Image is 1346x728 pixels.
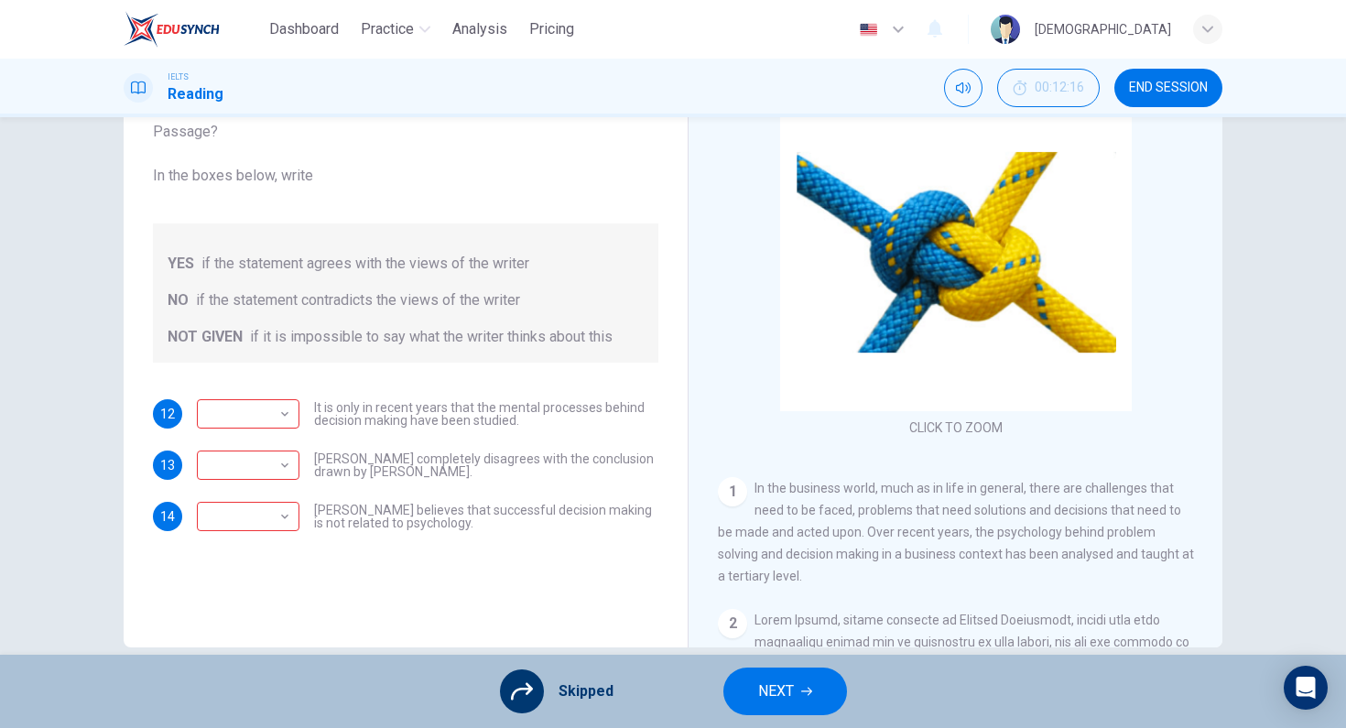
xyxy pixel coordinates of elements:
[723,668,847,715] button: NEXT
[1114,69,1222,107] button: END SESSION
[1035,18,1171,40] div: [DEMOGRAPHIC_DATA]
[262,13,346,46] button: Dashboard
[718,481,1194,583] span: In the business world, much as in life in general, there are challenges that need to be faced, pr...
[718,609,747,638] div: 2
[559,680,613,702] span: Skipped
[997,69,1100,107] div: Hide
[991,15,1020,44] img: Profile picture
[1129,81,1208,95] span: END SESSION
[201,253,529,275] span: if the statement agrees with the views of the writer
[168,326,243,348] span: NOT GIVEN
[353,13,438,46] button: Practice
[758,679,794,704] span: NEXT
[124,11,220,48] img: EduSynch logo
[269,18,339,40] span: Dashboard
[168,71,189,83] span: IELTS
[522,13,581,46] button: Pricing
[160,407,175,420] span: 12
[250,326,613,348] span: if it is impossible to say what the writer thinks about this
[314,504,658,529] span: [PERSON_NAME] believes that successful decision making is not related to psychology.
[124,11,262,48] a: EduSynch logo
[153,99,658,187] span: Do the following statements agree with the views given in the Reading Passage? In the boxes below...
[718,477,747,506] div: 1
[857,23,880,37] img: en
[944,69,982,107] div: Mute
[1284,666,1328,710] div: Open Intercom Messenger
[196,289,520,311] span: if the statement contradicts the views of the writer
[168,253,194,275] span: YES
[452,18,507,40] span: Analysis
[361,18,414,40] span: Practice
[529,18,574,40] span: Pricing
[314,452,658,478] span: [PERSON_NAME] completely disagrees with the conclusion drawn by [PERSON_NAME].
[314,401,658,427] span: It is only in recent years that the mental processes behind decision making have been studied.
[160,510,175,523] span: 14
[1035,81,1084,95] span: 00:12:16
[160,459,175,472] span: 13
[168,289,189,311] span: NO
[445,13,515,46] button: Analysis
[168,83,223,105] h1: Reading
[997,69,1100,107] button: 00:12:16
